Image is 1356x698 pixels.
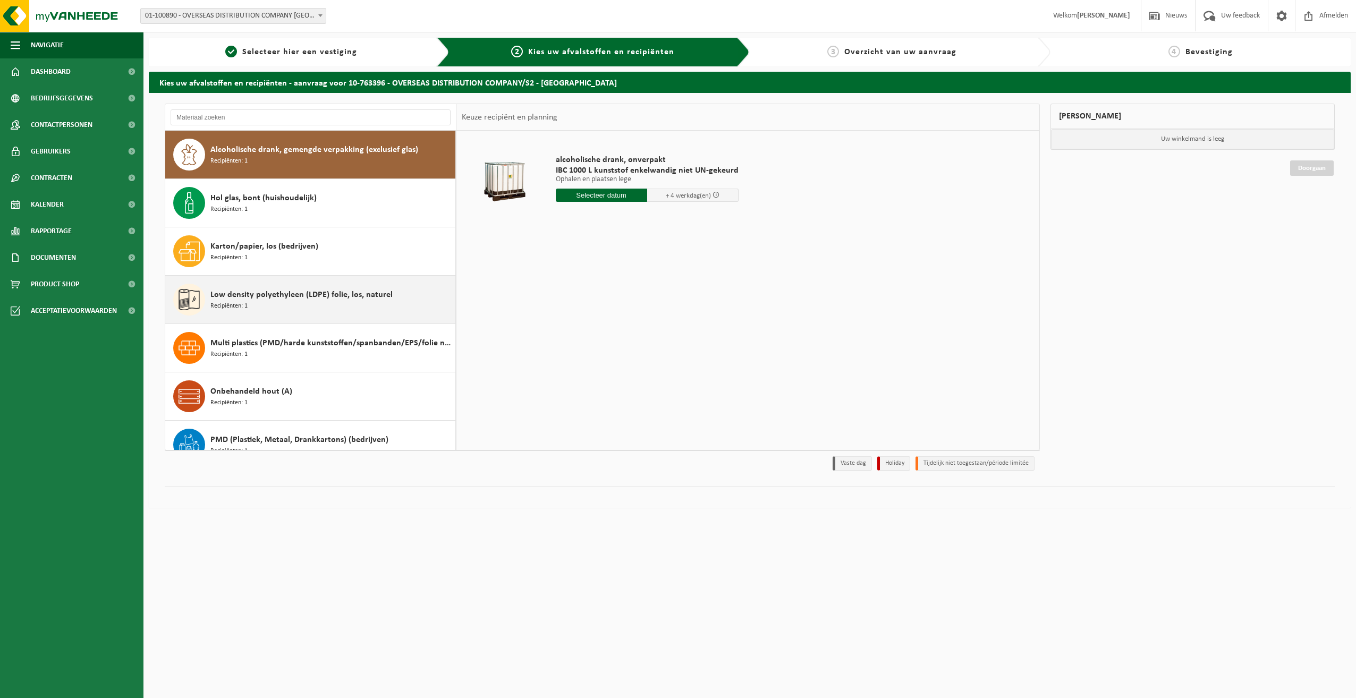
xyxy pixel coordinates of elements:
[165,421,456,469] button: PMD (Plastiek, Metaal, Drankkartons) (bedrijven) Recipiënten: 1
[31,32,64,58] span: Navigatie
[210,350,248,360] span: Recipiënten: 1
[31,191,64,218] span: Kalender
[165,227,456,276] button: Karton/papier, los (bedrijven) Recipiënten: 1
[511,46,523,57] span: 2
[165,179,456,227] button: Hol glas, bont (huishoudelijk) Recipiënten: 1
[833,456,872,471] li: Vaste dag
[149,72,1351,92] h2: Kies uw afvalstoffen en recipiënten - aanvraag voor 10-763396 - OVERSEAS DISTRIBUTION COMPANY/S2 ...
[165,276,456,324] button: Low density polyethyleen (LDPE) folie, los, naturel Recipiënten: 1
[1290,160,1334,176] a: Doorgaan
[1185,48,1233,56] span: Bevestiging
[210,337,453,350] span: Multi plastics (PMD/harde kunststoffen/spanbanden/EPS/folie naturel/folie gemengd)
[1077,12,1130,20] strong: [PERSON_NAME]
[31,112,92,138] span: Contactpersonen
[31,297,117,324] span: Acceptatievoorwaarden
[225,46,237,57] span: 1
[827,46,839,57] span: 3
[877,456,910,471] li: Holiday
[31,58,71,85] span: Dashboard
[210,205,248,215] span: Recipiënten: 1
[31,85,93,112] span: Bedrijfsgegevens
[556,165,739,176] span: IBC 1000 L kunststof enkelwandig niet UN-gekeurd
[1168,46,1180,57] span: 4
[916,456,1035,471] li: Tijdelijk niet toegestaan/période limitée
[140,8,326,24] span: 01-100890 - OVERSEAS DISTRIBUTION COMPANY NV - ANTWERPEN
[210,240,318,253] span: Karton/papier, los (bedrijven)
[666,192,711,199] span: + 4 werkdag(en)
[210,385,292,398] span: Onbehandeld hout (A)
[165,372,456,421] button: Onbehandeld hout (A) Recipiënten: 1
[171,109,451,125] input: Materiaal zoeken
[210,398,248,408] span: Recipiënten: 1
[242,48,357,56] span: Selecteer hier een vestiging
[31,244,76,271] span: Documenten
[210,253,248,263] span: Recipiënten: 1
[141,8,326,23] span: 01-100890 - OVERSEAS DISTRIBUTION COMPANY NV - ANTWERPEN
[556,189,647,202] input: Selecteer datum
[31,218,72,244] span: Rapportage
[528,48,674,56] span: Kies uw afvalstoffen en recipiënten
[456,104,563,131] div: Keuze recipiënt en planning
[1051,129,1335,149] p: Uw winkelmand is leeg
[210,288,393,301] span: Low density polyethyleen (LDPE) folie, los, naturel
[154,46,428,58] a: 1Selecteer hier een vestiging
[210,192,317,205] span: Hol glas, bont (huishoudelijk)
[210,156,248,166] span: Recipiënten: 1
[1050,104,1335,129] div: [PERSON_NAME]
[210,446,248,456] span: Recipiënten: 1
[556,155,739,165] span: alcoholische drank, onverpakt
[210,433,388,446] span: PMD (Plastiek, Metaal, Drankkartons) (bedrijven)
[165,324,456,372] button: Multi plastics (PMD/harde kunststoffen/spanbanden/EPS/folie naturel/folie gemengd) Recipiënten: 1
[165,131,456,179] button: Alcoholische drank, gemengde verpakking (exclusief glas) Recipiënten: 1
[31,138,71,165] span: Gebruikers
[210,143,418,156] span: Alcoholische drank, gemengde verpakking (exclusief glas)
[844,48,956,56] span: Overzicht van uw aanvraag
[31,165,72,191] span: Contracten
[210,301,248,311] span: Recipiënten: 1
[556,176,739,183] p: Ophalen en plaatsen lege
[31,271,79,297] span: Product Shop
